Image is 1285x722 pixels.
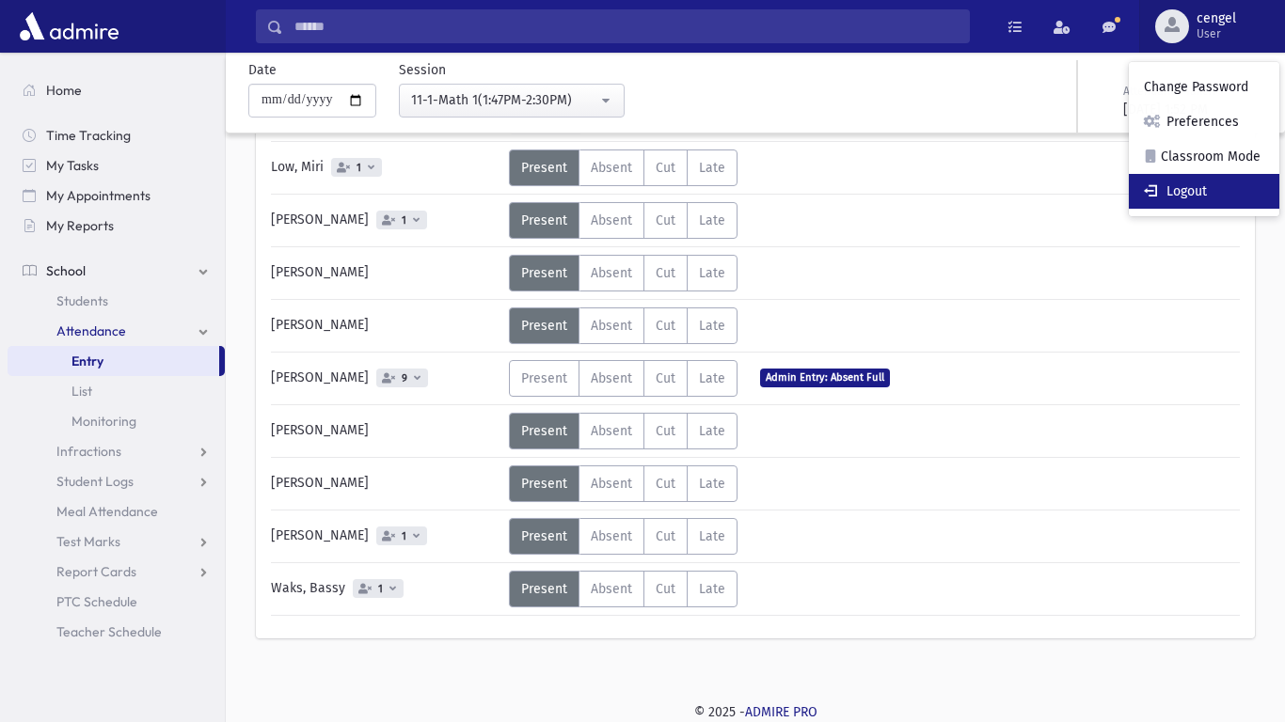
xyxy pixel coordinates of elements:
[8,75,225,105] a: Home
[656,318,675,334] span: Cut
[8,496,225,526] a: Meal Attendance
[699,160,725,176] span: Late
[8,617,225,647] a: Teacher Schedule
[521,160,567,176] span: Present
[71,383,92,400] span: List
[8,466,225,496] a: Student Logs
[509,360,738,397] div: AttTypes
[656,160,675,176] span: Cut
[521,581,567,597] span: Present
[509,202,738,239] div: AttTypes
[521,318,567,334] span: Present
[46,157,99,174] span: My Tasks
[56,623,162,640] span: Teacher Schedule
[699,528,725,544] span: Late
[46,82,82,99] span: Home
[509,413,738,449] div: AttTypes
[262,465,509,502] div: [PERSON_NAME]
[1129,70,1279,104] a: Change Password
[699,476,725,492] span: Late
[656,476,675,492] span: Cut
[8,406,225,436] a: Monitoring
[699,581,725,597] span: Late
[509,465,738,502] div: AttTypes
[1129,139,1279,174] a: Classroom Mode
[262,307,509,344] div: [PERSON_NAME]
[56,443,121,460] span: Infractions
[509,571,738,607] div: AttTypes
[699,370,725,386] span: Late
[1129,104,1279,139] a: Preferences
[656,265,675,281] span: Cut
[46,217,114,234] span: My Reports
[15,8,123,45] img: AdmirePro
[262,149,509,186] div: Low, Miri
[1123,100,1259,119] div: [DATE] 1:52 PM
[509,149,738,186] div: AttTypes
[591,265,632,281] span: Absent
[56,593,137,610] span: PTC Schedule
[699,318,725,334] span: Late
[656,423,675,439] span: Cut
[591,528,632,544] span: Absent
[591,581,632,597] span: Absent
[8,256,225,286] a: School
[699,265,725,281] span: Late
[8,286,225,316] a: Students
[56,292,108,309] span: Students
[1197,26,1236,41] span: User
[699,212,725,228] span: Late
[509,307,738,344] div: AttTypes
[411,90,597,110] div: 11-1-Math 1(1:47PM-2:30PM)
[46,187,151,204] span: My Appointments
[1123,83,1259,100] div: Attendance Taken
[591,370,632,386] span: Absent
[1129,174,1279,209] a: Logout
[283,9,969,43] input: Search
[56,503,158,520] span: Meal Attendance
[8,120,225,150] a: Time Tracking
[56,473,134,490] span: Student Logs
[8,150,225,180] a: My Tasks
[656,581,675,597] span: Cut
[760,369,890,386] span: Admin Entry: Absent Full
[256,702,1255,722] div: © 2025 -
[398,214,410,227] span: 1
[353,162,365,174] span: 1
[521,476,567,492] span: Present
[591,212,632,228] span: Absent
[398,372,411,385] span: 9
[656,370,675,386] span: Cut
[374,583,387,595] span: 1
[656,528,675,544] span: Cut
[399,84,625,118] button: 11-1-Math 1(1:47PM-2:30PM)
[8,180,225,211] a: My Appointments
[262,413,509,449] div: [PERSON_NAME]
[509,518,738,555] div: AttTypes
[399,60,446,80] label: Session
[8,526,225,557] a: Test Marks
[656,212,675,228] span: Cut
[46,127,131,144] span: Time Tracking
[591,160,632,176] span: Absent
[56,322,126,339] span: Attendance
[262,518,509,555] div: [PERSON_NAME]
[71,413,136,430] span: Monitoring
[521,370,567,386] span: Present
[1197,11,1236,26] span: cengel
[8,436,225,466] a: Infractions
[46,262,86,279] span: School
[521,265,567,281] span: Present
[8,316,225,346] a: Attendance
[509,255,738,291] div: AttTypes
[8,587,225,617] a: PTC Schedule
[8,211,225,241] a: My Reports
[262,571,509,607] div: Waks, Bassy
[8,376,225,406] a: List
[398,530,410,542] span: 1
[521,423,567,439] span: Present
[248,60,277,80] label: Date
[521,212,567,228] span: Present
[8,346,219,376] a: Entry
[699,423,725,439] span: Late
